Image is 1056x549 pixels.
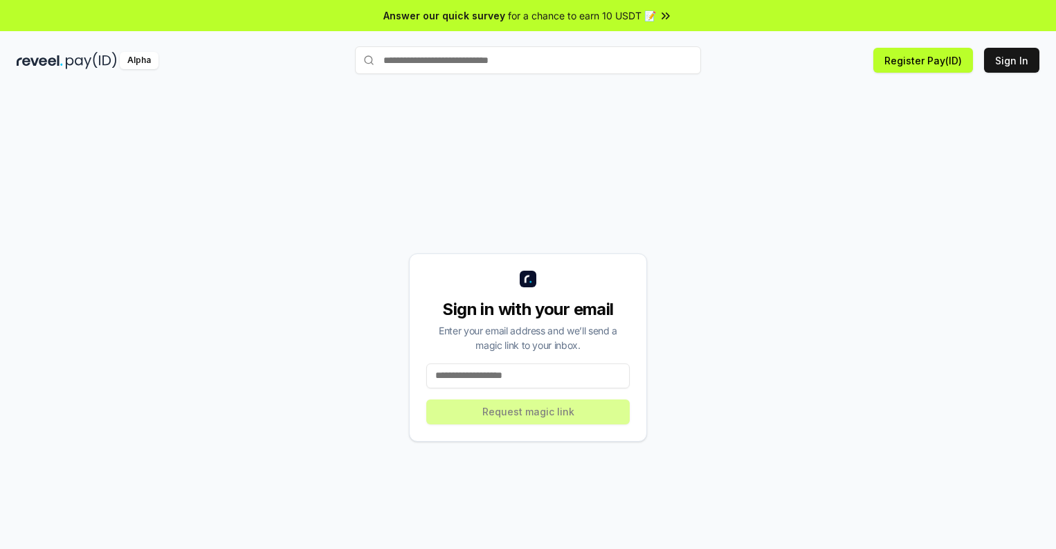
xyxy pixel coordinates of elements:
span: for a chance to earn 10 USDT 📝 [508,8,656,23]
div: Sign in with your email [426,298,630,321]
img: logo_small [520,271,536,287]
span: Answer our quick survey [383,8,505,23]
button: Register Pay(ID) [873,48,973,73]
img: reveel_dark [17,52,63,69]
img: pay_id [66,52,117,69]
div: Alpha [120,52,158,69]
button: Sign In [984,48,1039,73]
div: Enter your email address and we’ll send a magic link to your inbox. [426,323,630,352]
